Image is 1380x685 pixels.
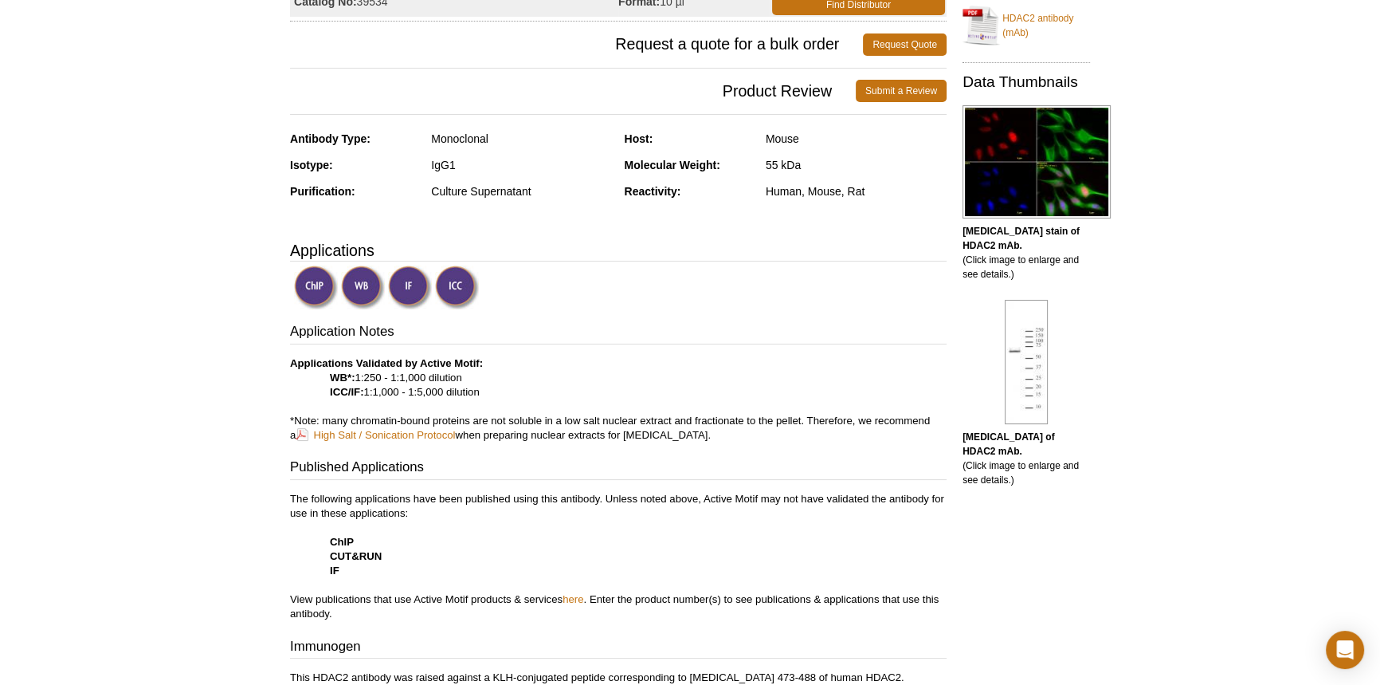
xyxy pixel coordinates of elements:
p: (Click image to enlarge and see details.) [962,430,1090,487]
strong: ICC/IF: [330,386,364,398]
div: Monoclonal [431,132,612,146]
strong: ChIP [330,536,354,548]
div: 55 kDa [766,158,947,172]
div: Culture Supernatant [431,184,612,199]
strong: CUT&RUN [330,550,382,562]
h3: Application Notes [290,322,947,344]
p: The following applications have been published using this antibody. Unless noted above, Active Mo... [290,492,947,621]
strong: Reactivity: [625,185,681,198]
img: Immunofluorescence Validated [388,266,432,309]
strong: Antibody Type: [290,132,370,145]
strong: Molecular Weight: [625,159,720,171]
img: HDAC2 antibody (mAb) tested by Western blot. [1005,300,1048,424]
b: Applications Validated by Active Motif: [290,357,483,369]
img: Immunocytochemistry Validated [435,266,479,309]
a: High Salt / Sonication Protocol [296,427,455,443]
a: Submit a Review [856,80,947,102]
img: Western Blot Validated [341,266,385,309]
img: HDAC2 antibody (mAb) tested by immunofluorescence. [962,105,1111,218]
div: Mouse [766,132,947,146]
b: [MEDICAL_DATA] of HDAC2 mAb. [962,431,1055,457]
span: Product Review [290,80,856,102]
h3: Immunogen [290,637,947,659]
strong: IF [330,565,339,577]
strong: Isotype: [290,159,333,171]
img: ChIP Validated [294,266,338,309]
p: 1:250 - 1:1,000 dilution 1:1,000 - 1:5,000 dilution *Note: many chromatin-bound proteins are not ... [290,356,947,443]
p: (Click image to enlarge and see details.) [962,224,1090,281]
h3: Applications [290,238,947,262]
div: Open Intercom Messenger [1326,631,1364,669]
div: Human, Mouse, Rat [766,184,947,199]
h2: Data Thumbnails [962,75,1090,89]
h3: Published Applications [290,458,947,480]
a: Request Quote [863,33,947,56]
a: HDAC2 antibody (mAb) [962,2,1090,49]
span: Request a quote for a bulk order [290,33,863,56]
strong: Purification: [290,185,355,198]
p: This HDAC2 antibody was raised against a KLH-conjugated peptide corresponding to [MEDICAL_DATA] 4... [290,671,947,685]
strong: Host: [625,132,653,145]
b: [MEDICAL_DATA] stain of HDAC2 mAb. [962,226,1080,251]
div: IgG1 [431,158,612,172]
a: here [563,593,583,605]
